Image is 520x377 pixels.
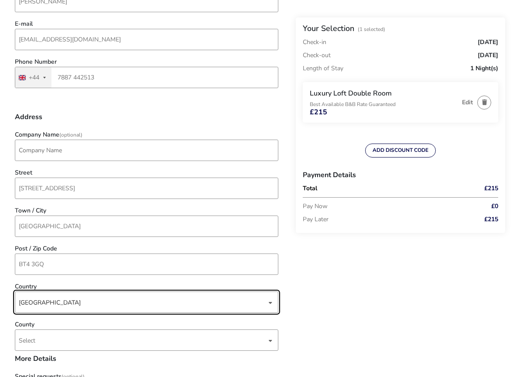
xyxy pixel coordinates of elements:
[19,292,267,312] span: [object Object]
[303,185,459,192] p: Total
[15,170,32,176] label: Street
[15,298,278,307] p-dropdown: Country
[462,99,473,106] button: Edit
[268,294,273,311] div: dropdown trigger
[15,246,57,252] label: Post / Zip Code
[484,185,498,192] span: £215
[15,322,34,328] label: County
[491,203,498,209] span: £0
[19,292,267,313] div: [GEOGRAPHIC_DATA]
[478,52,498,58] span: [DATE]
[15,29,278,50] input: email
[15,216,278,237] input: town
[15,208,46,214] label: Town / City
[15,140,278,161] input: company
[15,284,37,290] label: Country
[310,89,458,98] h3: Luxury Loft Double Room
[15,132,82,138] label: Company Name
[365,144,436,158] button: ADD DISCOUNT CODE
[15,59,57,65] label: Phone Number
[303,49,331,62] p: Check-out
[303,213,459,226] p: Pay Later
[303,165,498,185] h3: Payment Details
[19,330,267,350] span: Select
[268,332,273,349] div: dropdown trigger
[15,336,278,345] p-dropdown: County
[303,39,326,45] p: Check-in
[15,67,51,88] button: Selected country
[15,355,278,369] h3: More Details
[15,67,278,88] input: Phone Number
[303,23,354,34] h2: Your Selection
[15,178,278,199] input: street
[310,109,327,116] span: £215
[15,254,278,275] input: post
[484,216,498,223] span: £215
[470,65,498,72] span: 1 Night(s)
[15,21,33,27] label: E-mail
[478,39,498,45] span: [DATE]
[19,336,35,345] span: Select
[310,102,458,107] p: Best Available B&B Rate Guaranteed
[59,131,82,138] span: (Optional)
[358,26,385,33] span: (1 Selected)
[15,113,278,127] h3: Address
[303,200,459,213] p: Pay Now
[29,75,39,81] div: +44
[303,62,343,75] p: Length of Stay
